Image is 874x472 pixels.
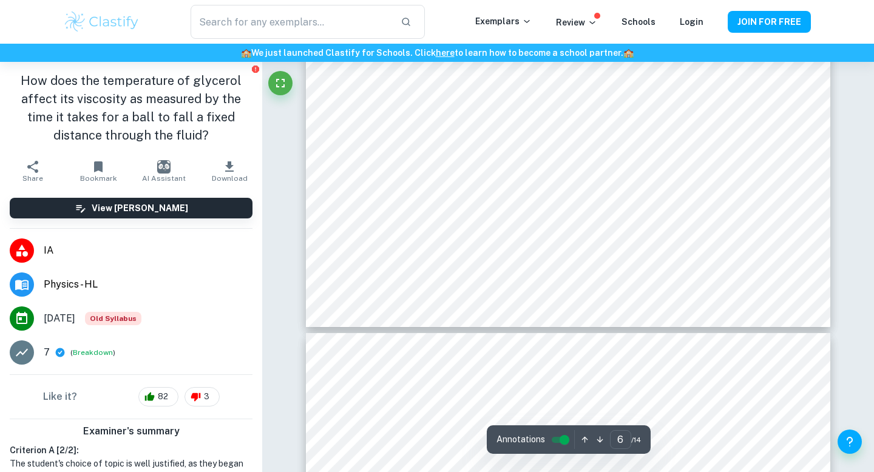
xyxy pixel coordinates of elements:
[623,48,634,58] span: 🏫
[622,17,655,27] a: Schools
[5,424,257,439] h6: Examiner's summary
[191,5,391,39] input: Search for any exemplars...
[10,198,252,218] button: View [PERSON_NAME]
[197,391,216,403] span: 3
[43,389,77,404] h6: Like it?
[85,312,141,325] div: Starting from the May 2025 session, the Physics IA requirements have changed. It's OK to refer to...
[157,160,171,174] img: AI Assistant
[631,434,641,445] span: / 14
[185,387,220,406] div: 3
[80,174,117,183] span: Bookmark
[70,347,115,359] span: ( )
[63,10,140,34] img: Clastify logo
[212,174,248,183] span: Download
[85,312,141,325] span: Old Syllabus
[10,72,252,144] h1: How does the temperature of glycerol affect its viscosity as measured by the time it takes for a ...
[680,17,703,27] a: Login
[2,46,872,59] h6: We just launched Clastify for Schools. Click to learn how to become a school partner.
[838,430,862,454] button: Help and Feedback
[44,277,252,292] span: Physics - HL
[475,15,532,28] p: Exemplars
[66,154,131,188] button: Bookmark
[138,387,178,406] div: 82
[10,443,252,457] h6: Criterion A [ 2 / 2 ]:
[92,201,188,215] h6: View [PERSON_NAME]
[73,347,113,358] button: Breakdown
[251,64,260,73] button: Report issue
[197,154,262,188] button: Download
[44,311,75,326] span: [DATE]
[22,174,43,183] span: Share
[241,48,251,58] span: 🏫
[142,174,186,183] span: AI Assistant
[436,48,455,58] a: here
[268,71,293,95] button: Fullscreen
[728,11,811,33] button: JOIN FOR FREE
[44,345,50,360] p: 7
[556,16,597,29] p: Review
[131,154,197,188] button: AI Assistant
[44,243,252,258] span: IA
[496,433,545,446] span: Annotations
[151,391,175,403] span: 82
